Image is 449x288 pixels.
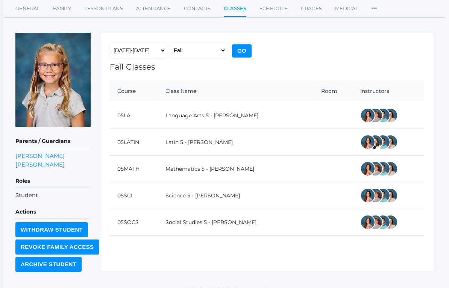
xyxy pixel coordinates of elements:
div: Cari Burke [383,108,398,123]
input: Archive Student [15,257,82,272]
div: Westen Taylor [375,108,390,123]
th: Room [314,80,353,102]
div: Westen Taylor [375,135,390,150]
h5: Roles [15,175,91,188]
div: Rebecca Salazar [360,135,375,150]
th: Class Name [158,80,314,102]
div: Westen Taylor [375,161,390,176]
a: Mathematics 5 - [PERSON_NAME] [165,165,254,172]
a: Medical [335,1,358,16]
div: Westen Taylor [375,215,390,230]
input: Withdraw Student [15,222,88,237]
h5: Parents / Guardians [15,135,91,148]
a: Contacts [184,1,211,16]
td: 05MATH [110,156,158,182]
input: Revoke Family Access [15,239,99,255]
div: Teresa Deutsch [368,135,383,150]
a: Schedule [259,1,288,16]
a: Latin 5 - [PERSON_NAME] [165,139,233,146]
a: Language Arts 5 - [PERSON_NAME] [165,112,258,119]
td: 05SCI [110,182,158,209]
img: Paige Albanese [15,33,91,127]
a: [PERSON_NAME] [15,152,65,160]
div: Cari Burke [383,135,398,150]
div: Sarah Bence [368,161,383,176]
div: Rebecca Salazar [360,188,375,203]
div: Cari Burke [383,161,398,176]
h5: Actions [15,206,91,218]
div: Cari Burke [383,215,398,230]
div: Cari Burke [383,188,398,203]
a: Social Studies 5 - [PERSON_NAME] [165,219,256,226]
a: Attendance [136,1,171,16]
div: Sarah Bence [368,215,383,230]
a: Lesson Plans [84,1,123,16]
a: [PERSON_NAME] [15,160,65,169]
a: Classes [224,1,246,17]
div: Rebecca Salazar [360,215,375,230]
a: Grades [301,1,322,16]
div: Rebecca Salazar [360,161,375,176]
th: Course [110,80,158,102]
a: General [15,1,40,16]
div: Sarah Bence [368,188,383,203]
td: 05LATIN [110,129,158,156]
li: Student [15,191,91,200]
div: Rebecca Salazar [360,108,375,123]
a: Science 5 - [PERSON_NAME] [165,192,240,199]
h1: Fall Classes [110,62,424,71]
input: Go [232,44,252,58]
td: 05LA [110,102,158,129]
div: Sarah Bence [368,108,383,123]
th: Instructors [353,80,424,102]
a: Family [53,1,71,16]
td: 05SOCS [110,209,158,236]
div: Westen Taylor [375,188,390,203]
